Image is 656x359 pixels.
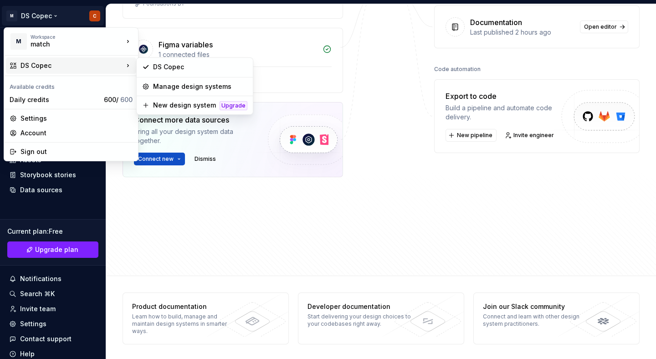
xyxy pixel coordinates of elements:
div: DS Copec [153,62,247,72]
span: 600 [120,96,133,103]
div: Available credits [6,78,136,92]
div: Workspace [31,34,123,40]
div: DS Copec [20,61,123,70]
div: match [31,40,108,49]
div: Account [20,128,133,138]
div: New design system [153,101,216,110]
div: Daily credits [10,95,100,104]
div: M [10,33,27,50]
div: Settings [20,114,133,123]
div: Upgrade [220,101,247,110]
div: Sign out [20,147,133,156]
div: Manage design systems [153,82,247,91]
span: 600 / [104,96,133,103]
